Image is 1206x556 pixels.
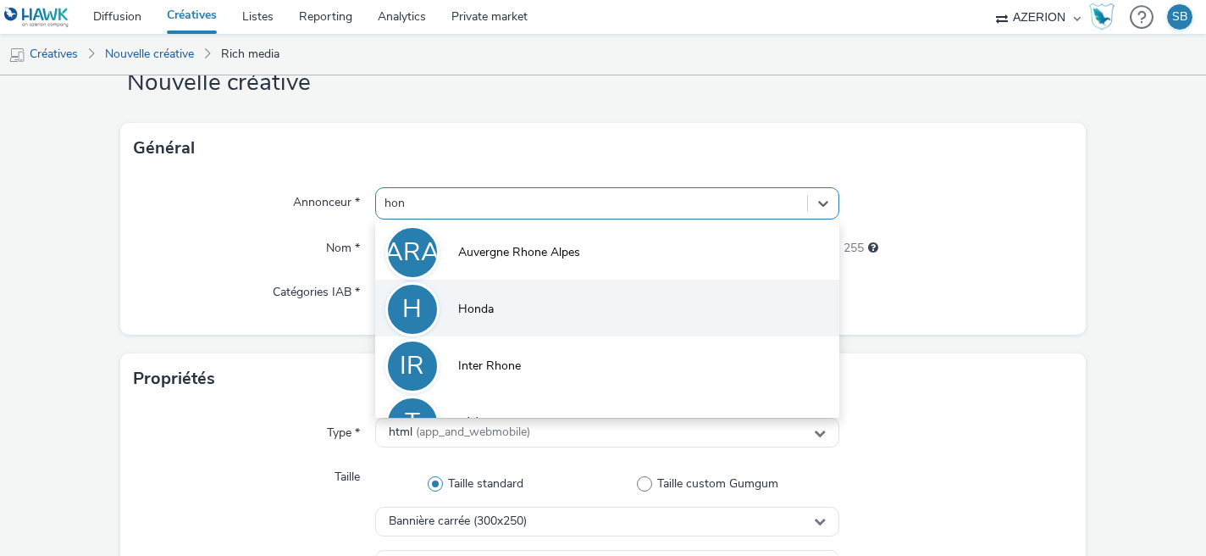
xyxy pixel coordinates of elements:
[328,462,367,486] label: Taille
[384,229,440,276] div: ARA
[400,342,424,390] div: IR
[458,244,580,261] span: Auvergne Rhone Alpes
[448,475,523,492] span: Taille standard
[389,514,527,529] span: Bannière carrée (300x250)
[868,240,878,257] div: 255 caractères maximum
[133,366,215,392] h3: Propriétés
[405,399,420,447] div: T
[133,136,195,161] h3: Général
[844,240,864,257] span: 255
[213,34,288,75] a: Rich media
[402,286,422,333] div: H
[286,187,367,211] label: Annonceur *
[120,67,1085,99] h1: Nouvelle créative
[320,418,367,442] label: Type *
[458,301,494,318] span: Honda
[97,34,202,75] a: Nouvelle créative
[4,7,69,28] img: undefined Logo
[1172,4,1187,30] div: SB
[389,425,530,440] span: html
[1089,3,1115,31] img: Hawk Academy
[8,47,25,64] img: mobile
[266,277,367,301] label: Catégories IAB *
[458,358,521,375] span: Inter Rhone
[416,424,530,440] span: (app_and_webmobile)
[319,233,367,257] label: Nom *
[1089,3,1121,31] a: Hawk Academy
[657,475,778,492] span: Taille custom Gumgum
[458,414,503,431] span: Téléthon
